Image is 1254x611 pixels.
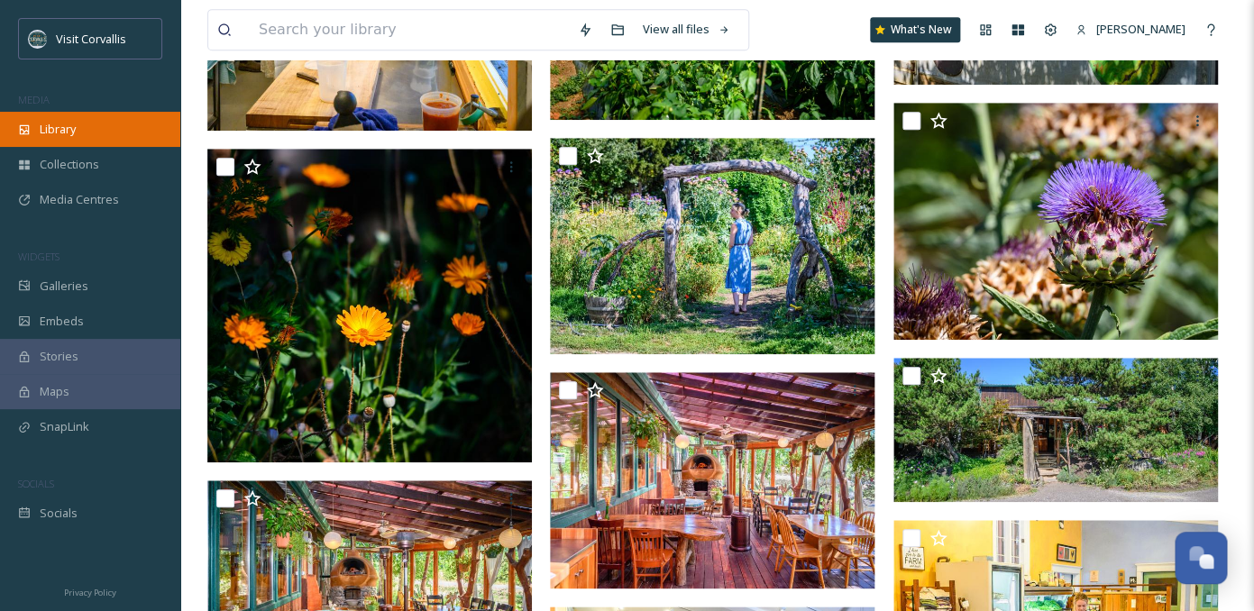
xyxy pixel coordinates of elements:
span: Collections [40,156,99,173]
img: Gathering Together Farm Stand and Restaurant (1).jpg [550,372,874,588]
a: [PERSON_NAME] [1066,12,1195,47]
span: Privacy Policy [64,587,116,598]
span: WIDGETS [18,250,59,263]
img: Gathering Together Farm Stand and Restaurant (4).jpg [550,138,874,354]
span: Library [40,121,76,138]
span: Galleries [40,278,88,295]
span: Maps [40,383,69,400]
button: Open Chat [1175,532,1227,584]
img: Gathering Together Farm Stand and Restaurant.jpg [893,358,1218,501]
input: Search your library [250,10,569,50]
span: Stories [40,348,78,365]
a: What's New [870,17,960,42]
span: Embeds [40,313,84,330]
img: Gathering Together Farm Stand and Restaurant (3).jpg [893,103,1218,340]
span: Media Centres [40,191,119,208]
a: View all files [634,12,739,47]
img: visit-corvallis-badge-dark-blue-orange%281%29.png [29,30,47,48]
span: [PERSON_NAME] [1096,21,1185,37]
span: SnapLink [40,418,89,435]
span: Visit Corvallis [56,31,126,47]
img: Gathering Together Farm Stand and Restaurant (5).jpg [207,149,532,462]
a: Privacy Policy [64,580,116,602]
span: SOCIALS [18,477,54,490]
span: MEDIA [18,93,50,106]
span: Socials [40,505,78,522]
